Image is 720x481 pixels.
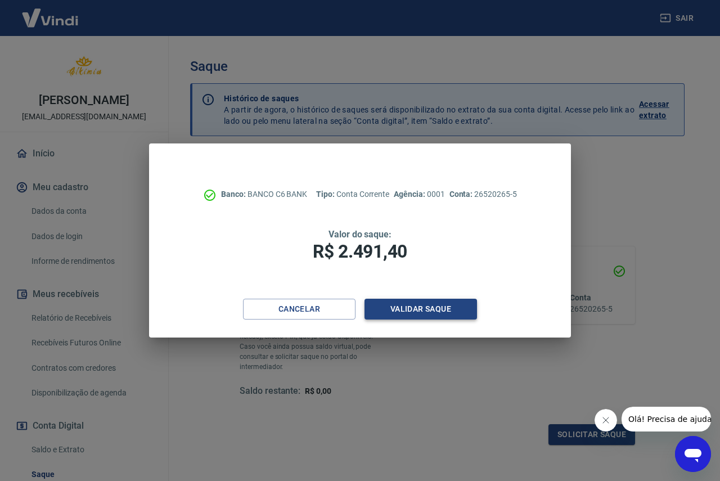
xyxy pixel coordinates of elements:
iframe: Mensagem da empresa [622,407,711,431]
button: Cancelar [243,299,355,320]
button: Validar saque [364,299,477,320]
iframe: Fechar mensagem [595,409,617,431]
p: 0001 [394,188,444,200]
span: Conta: [449,190,475,199]
p: Conta Corrente [316,188,389,200]
p: 26520265-5 [449,188,517,200]
iframe: Botão para abrir a janela de mensagens [675,436,711,472]
span: R$ 2.491,40 [313,241,407,262]
p: BANCO C6 BANK [221,188,307,200]
span: Banco: [221,190,247,199]
span: Agência: [394,190,427,199]
span: Valor do saque: [328,229,391,240]
span: Tipo: [316,190,336,199]
span: Olá! Precisa de ajuda? [7,8,94,17]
